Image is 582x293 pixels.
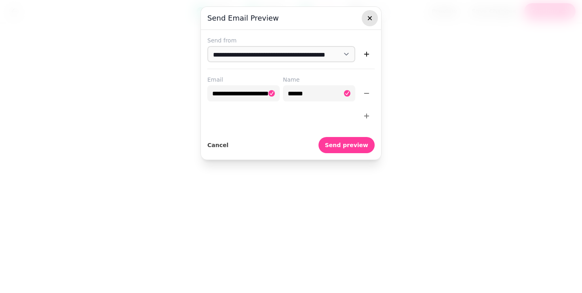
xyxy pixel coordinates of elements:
[325,142,368,148] span: Send preview
[318,137,375,153] button: Send preview
[207,36,375,44] label: Send from
[207,76,280,84] label: Email
[207,137,228,153] button: Cancel
[283,76,355,84] label: Name
[207,142,228,148] span: Cancel
[207,13,375,23] h3: Send email preview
